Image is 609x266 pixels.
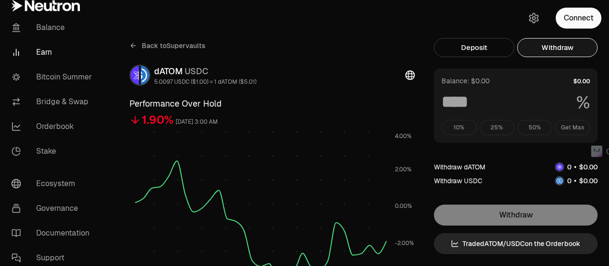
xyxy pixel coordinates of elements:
img: USDC Logo [556,177,563,185]
div: Withdraw USDC [434,176,482,186]
a: Earn [4,40,103,65]
div: 5.0097 USDC ($1.00) = 1 dATOM ($5.01) [154,78,256,86]
a: Orderbook [4,114,103,139]
img: dATOM Logo [130,66,139,85]
tspan: -2.00% [395,239,414,247]
span: Back to Supervaults [142,41,206,50]
div: [DATE] 3:00 AM [176,117,218,128]
span: % [576,93,590,112]
a: TradedATOM/USDCon the Orderbook [434,233,598,254]
h3: Performance Over Hold [129,97,415,110]
tspan: 0.00% [395,202,412,210]
tspan: 2.00% [395,166,412,173]
span: USDC [185,66,208,77]
button: Connect [556,8,601,29]
button: Withdraw [517,38,598,57]
a: Bitcoin Summer [4,65,103,89]
a: Bridge & Swap [4,89,103,114]
a: Stake [4,139,103,164]
div: 1.90% [142,112,174,128]
div: Balance: $0.00 [442,76,490,86]
a: Ecosystem [4,171,103,196]
img: dATOM Logo [556,163,563,171]
a: Governance [4,196,103,221]
a: Balance [4,15,103,40]
a: Documentation [4,221,103,246]
img: USDC Logo [141,66,149,85]
div: dATOM [154,65,256,78]
button: Deposit [434,38,514,57]
div: Withdraw dATOM [434,162,485,172]
tspan: 4.00% [395,132,412,140]
a: Back toSupervaults [129,38,206,53]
